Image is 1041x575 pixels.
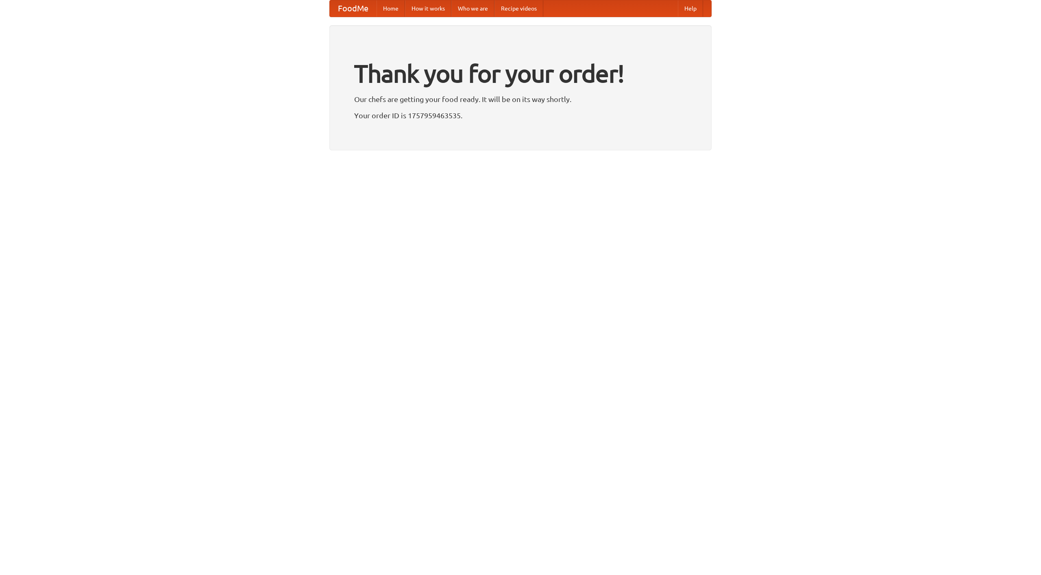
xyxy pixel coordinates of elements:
h1: Thank you for your order! [354,54,687,93]
a: How it works [405,0,451,17]
p: Our chefs are getting your food ready. It will be on its way shortly. [354,93,687,105]
a: Recipe videos [494,0,543,17]
a: Help [678,0,703,17]
a: FoodMe [330,0,377,17]
a: Home [377,0,405,17]
a: Who we are [451,0,494,17]
p: Your order ID is 1757959463535. [354,109,687,122]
